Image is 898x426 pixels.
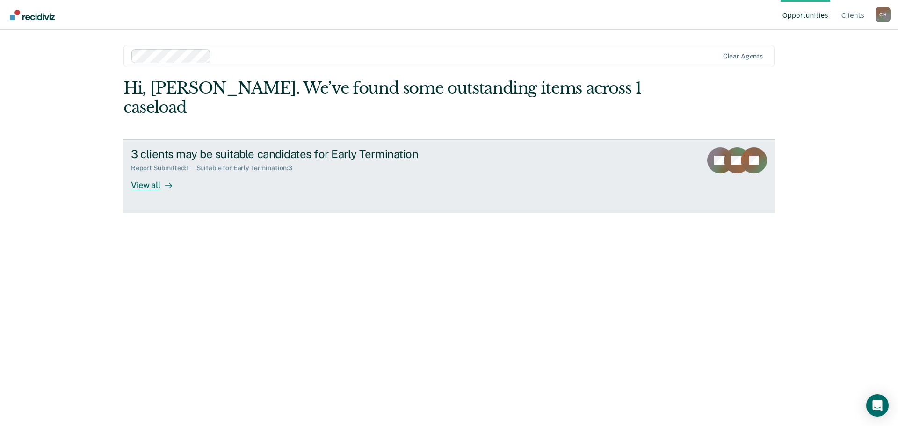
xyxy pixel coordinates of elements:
div: Hi, [PERSON_NAME]. We’ve found some outstanding items across 1 caseload [123,79,645,117]
div: Open Intercom Messenger [866,394,889,417]
img: Recidiviz [10,10,55,20]
div: Clear agents [723,52,763,60]
a: 3 clients may be suitable candidates for Early TerminationReport Submitted:1Suitable for Early Te... [123,139,775,213]
div: 3 clients may be suitable candidates for Early Termination [131,147,459,161]
div: Report Submitted : 1 [131,164,196,172]
div: Suitable for Early Termination : 3 [196,164,300,172]
button: Profile dropdown button [876,7,891,22]
div: C H [876,7,891,22]
div: View all [131,172,183,190]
